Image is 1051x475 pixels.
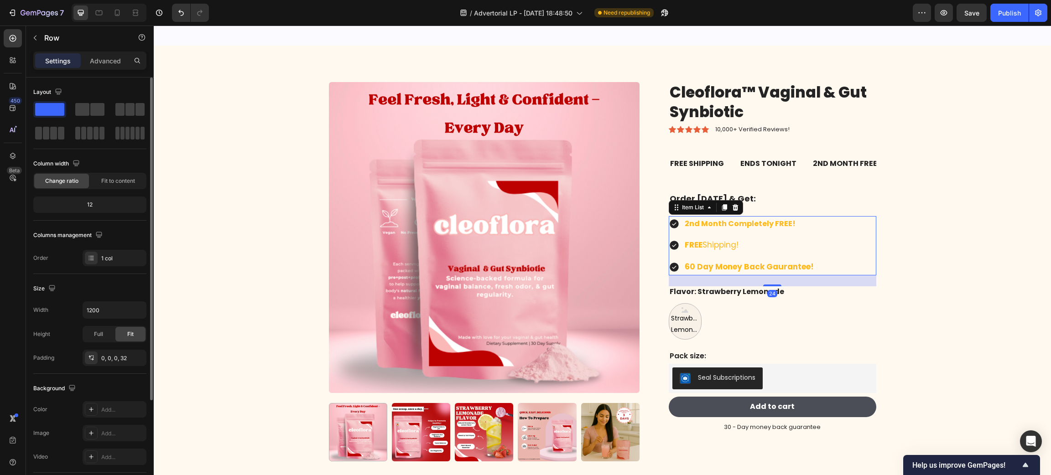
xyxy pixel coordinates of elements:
legend: Flavor: Strawberry Lemonade [515,261,631,272]
h1: Cleoflora™ Vaginal & Gut Synbiotic [515,57,723,98]
div: 0, 0, 0, 32 [101,354,144,362]
div: 450 [9,97,22,104]
img: SealSubscriptions.png [526,347,537,358]
strong: 2nd Month Completely FREE! [531,193,642,203]
button: 7 [4,4,68,22]
p: 2ND MONTH FREE [655,132,719,145]
div: Rich Text Editor. Editing area: main [530,191,661,207]
div: 12 [35,198,145,211]
div: Height [33,330,50,338]
button: Save [957,4,987,22]
strong: Order [DATE] & Get: [516,167,602,179]
p: Row [44,32,122,43]
p: 10,000+ Verified Reviews! [562,100,636,108]
span: / [470,8,472,18]
div: Rich Text Editor. Editing area: main [561,99,637,109]
p: ENDS TONIGHT [582,132,638,145]
div: Beta [7,167,22,174]
div: 24 [614,264,624,272]
div: Undo/Redo [172,4,209,22]
div: Rich Text Editor. Editing area: main [654,131,720,146]
span: Fit to content [101,177,135,185]
button: Publish [990,4,1029,22]
span: Strawberry Lemonade [515,287,547,310]
div: Rich Text Editor. Editing area: main [581,131,639,146]
div: Image [33,429,49,437]
span: Advertorial LP - [DATE] 18:48:50 [474,8,572,18]
button: Show survey - Help us improve GemPages! [912,460,1031,470]
span: Change ratio [45,177,78,185]
div: Rich Text Editor. Editing area: main [530,233,661,250]
p: 7 [60,7,64,18]
p: 30 - Day money back guarantee [516,398,722,406]
span: Need republishing [604,9,650,17]
span: Fit [127,330,134,338]
div: Rich Text Editor. Editing area: main [515,168,723,180]
div: FREE SHIPPING [511,131,567,146]
button: Add to cart [515,371,723,392]
iframe: Design area [154,26,1051,475]
div: Order [33,254,48,262]
div: Columns management [33,229,104,242]
div: Video [33,453,48,461]
div: Publish [998,8,1021,18]
div: Column width [33,158,82,170]
span: Shipping! [531,214,585,225]
span: Save [964,9,979,17]
strong: FREE [531,214,549,225]
div: Width [33,306,48,314]
div: Color [33,405,47,413]
p: Settings [45,56,71,66]
div: Open Intercom Messenger [1020,430,1042,452]
div: Item List [526,178,552,186]
div: Background [33,382,78,395]
button: Seal Subscriptions [519,342,609,364]
div: 1 col [101,254,144,263]
p: Pack size: [516,326,722,336]
div: Size [33,283,57,295]
div: Seal Subscriptions [544,347,602,357]
strong: 60 Day Money Back Gaurantee! [531,236,660,247]
div: Add... [101,406,144,414]
span: Full [94,330,103,338]
div: Add to cart [596,377,641,386]
div: Layout [33,86,64,98]
div: Padding [33,354,54,362]
div: Add... [101,429,144,438]
input: Auto [83,302,146,318]
p: Advanced [90,56,121,66]
div: Rich Text Editor. Editing area: main [530,212,661,228]
span: Help us improve GemPages! [912,461,1020,470]
div: Add... [101,453,144,461]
